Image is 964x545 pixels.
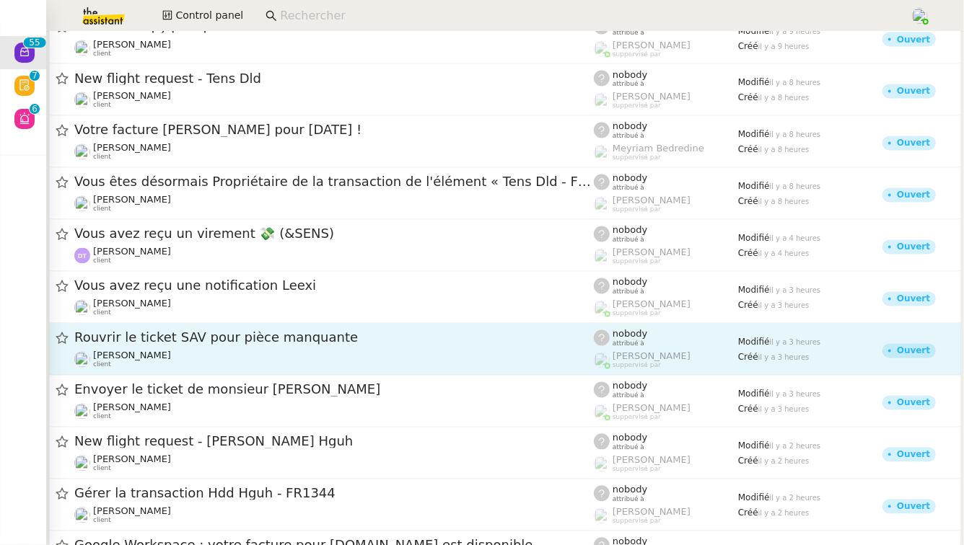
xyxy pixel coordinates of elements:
[613,121,647,132] span: nobody
[738,301,758,311] span: Créé
[594,299,738,318] app-user-label: suppervisé par
[770,27,821,35] span: il y a 9 heures
[897,451,930,459] div: Ouvert
[93,454,171,465] span: [PERSON_NAME]
[770,443,821,451] span: il y a 2 heures
[32,71,38,84] p: 7
[594,247,738,266] app-user-label: suppervisé par
[594,301,610,316] img: users%2FyQfMwtYgTqhRP2YHWHmG2s2LYaD3%2Favatar%2Fprofile-pic.png
[74,454,594,473] app-user-detailed-label: client
[738,41,758,51] span: Créé
[897,243,930,252] div: Ouvert
[594,353,610,368] img: users%2FyQfMwtYgTqhRP2YHWHmG2s2LYaD3%2Favatar%2Fprofile-pic.png
[175,7,243,24] span: Control panel
[613,466,661,474] span: suppervisé par
[29,37,35,50] p: 5
[613,258,661,266] span: suppervisé par
[74,384,594,396] span: Envoyer le ticket de monsieur [PERSON_NAME]
[738,130,770,140] span: Modifié
[613,484,647,495] span: nobody
[93,309,111,317] span: client
[594,121,738,140] app-user-label: attribué à
[738,249,758,259] span: Créé
[738,353,758,363] span: Créé
[93,143,171,154] span: [PERSON_NAME]
[594,93,610,109] img: users%2FoFdbodQ3TgNoWt9kP3GXAs5oaCq1%2Favatar%2Fprofile-pic.png
[613,299,691,310] span: [PERSON_NAME]
[613,92,691,102] span: [PERSON_NAME]
[93,39,171,50] span: [PERSON_NAME]
[758,302,810,310] span: il y a 3 heures
[594,484,738,503] app-user-label: attribué à
[93,517,111,525] span: client
[758,198,810,206] span: il y a 8 heures
[594,277,738,296] app-user-label: attribué à
[613,236,644,244] span: attribué à
[74,39,594,58] app-user-detailed-label: client
[613,225,647,236] span: nobody
[770,235,821,243] span: il y a 4 heures
[32,104,38,117] p: 6
[758,94,810,102] span: il y a 8 heures
[594,145,610,161] img: users%2FaellJyylmXSg4jqeVbanehhyYJm1%2Favatar%2Fprofile-pic%20(4).png
[30,104,40,114] nz-badge-sup: 6
[93,102,111,110] span: client
[74,144,90,160] img: users%2FrssbVgR8pSYriYNmUDKzQX9syo02%2Favatar%2Fb215b948-7ecd-4adc-935c-e0e4aeaee93e
[613,340,644,348] span: attribué à
[594,351,738,370] app-user-label: suppervisé par
[738,182,770,192] span: Modifié
[74,350,594,369] app-user-detailed-label: client
[613,433,647,443] span: nobody
[594,456,610,472] img: users%2FoFdbodQ3TgNoWt9kP3GXAs5oaCq1%2Favatar%2Fprofile-pic.png
[74,92,90,108] img: users%2FC9SBsJ0duuaSgpQFj5LgoEX8n0o2%2Favatar%2Fec9d51b8-9413-4189-adfb-7be4d8c96a3c
[93,298,171,309] span: [PERSON_NAME]
[93,195,171,205] span: [PERSON_NAME]
[613,507,691,518] span: [PERSON_NAME]
[74,91,594,110] app-user-detailed-label: client
[74,124,594,137] span: Votre facture [PERSON_NAME] pour [DATE] !
[23,37,45,48] nz-badge-sup: 55
[594,507,738,526] app-user-label: suppervisé par
[738,404,758,415] span: Créé
[613,310,661,318] span: suppervisé par
[738,26,770,36] span: Modifié
[594,69,738,88] app-user-label: attribué à
[93,402,171,413] span: [PERSON_NAME]
[738,337,770,347] span: Modifié
[74,456,90,471] img: users%2FC9SBsJ0duuaSgpQFj5LgoEX8n0o2%2Favatar%2Fec9d51b8-9413-4189-adfb-7be4d8c96a3c
[738,493,770,503] span: Modifié
[74,352,90,368] img: users%2FRcIDm4Xn1TPHYwgLThSv8RQYtaM2%2Favatar%2F95761f7a-40c3-4bb5-878d-fe785e6f95b2
[280,6,895,26] input: Rechercher
[74,176,594,189] span: Vous êtes désormais Propriétaire de la transaction de l'élément « Tens Dld - FR1343 »
[93,50,111,58] span: client
[613,403,691,414] span: [PERSON_NAME]
[93,257,111,265] span: client
[594,249,610,265] img: users%2FoFdbodQ3TgNoWt9kP3GXAs5oaCq1%2Favatar%2Fprofile-pic.png
[613,392,644,400] span: attribué à
[154,6,252,26] button: Control panel
[594,195,738,214] app-user-label: suppervisé par
[738,508,758,518] span: Créé
[613,81,644,89] span: attribué à
[613,288,644,296] span: attribué à
[758,406,810,414] span: il y a 3 heures
[74,72,594,85] span: New flight request - Tens Dld
[594,404,610,420] img: users%2FyQfMwtYgTqhRP2YHWHmG2s2LYaD3%2Favatar%2Fprofile-pic.png
[613,329,647,340] span: nobody
[897,295,930,303] div: Ouvert
[758,458,810,466] span: il y a 2 heures
[738,285,770,296] span: Modifié
[74,248,90,264] img: svg
[594,329,738,347] app-user-label: attribué à
[758,146,810,154] span: il y a 8 heures
[738,78,770,88] span: Modifié
[594,225,738,244] app-user-label: attribué à
[35,37,40,50] p: 5
[770,287,821,295] span: il y a 3 heures
[897,35,930,44] div: Ouvert
[770,495,821,502] span: il y a 2 heures
[613,50,661,58] span: suppervisé par
[30,71,40,81] nz-badge-sup: 7
[74,435,594,448] span: New flight request - [PERSON_NAME] Hguh
[613,195,691,206] span: [PERSON_NAME]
